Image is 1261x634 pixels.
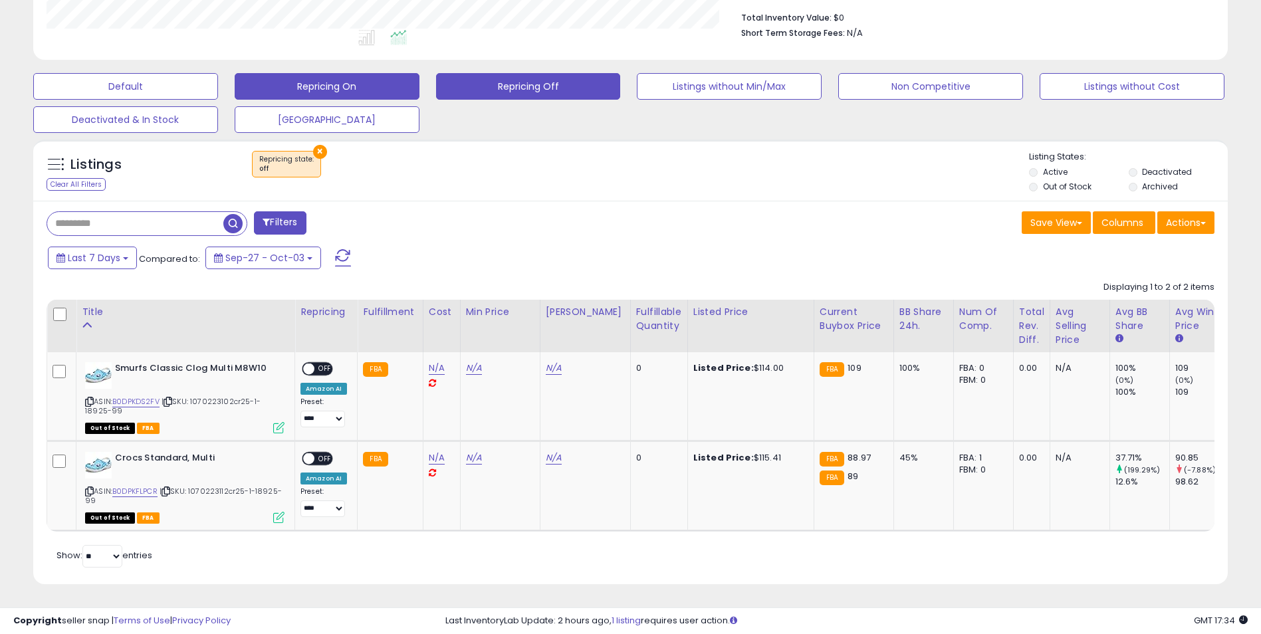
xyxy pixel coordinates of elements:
[1029,151,1228,163] p: Listing States:
[693,362,804,374] div: $114.00
[1019,452,1040,464] div: 0.00
[1019,362,1040,374] div: 0.00
[636,452,677,464] div: 0
[741,12,832,23] b: Total Inventory Value:
[85,362,112,389] img: 410-PIskN1L._SL40_.jpg
[546,305,625,319] div: [PERSON_NAME]
[1124,465,1160,475] small: (199.29%)
[741,27,845,39] b: Short Term Storage Fees:
[235,73,419,100] button: Repricing On
[57,549,152,562] span: Show: entries
[820,471,844,485] small: FBA
[959,452,1003,464] div: FBA: 1
[959,464,1003,476] div: FBM: 0
[1175,452,1229,464] div: 90.85
[85,423,135,434] span: All listings that are currently out of stock and unavailable for purchase on Amazon
[546,451,562,465] a: N/A
[1043,166,1068,177] label: Active
[85,362,285,432] div: ASIN:
[363,362,388,377] small: FBA
[1184,465,1216,475] small: (-7.88%)
[47,178,106,191] div: Clear All Filters
[85,396,261,416] span: | SKU: 1070223102cr25-1-18925-99
[225,251,304,264] span: Sep-27 - Oct-03
[1101,216,1143,229] span: Columns
[115,452,277,468] b: Crocs Standard, Multi
[820,362,844,377] small: FBA
[838,73,1023,100] button: Non Competitive
[314,364,336,375] span: OFF
[137,512,160,524] span: FBA
[1093,211,1155,234] button: Columns
[112,486,158,497] a: B0DPKFLPCR
[848,362,861,374] span: 109
[429,451,445,465] a: N/A
[637,73,822,100] button: Listings without Min/Max
[466,451,482,465] a: N/A
[137,423,160,434] span: FBA
[1142,166,1192,177] label: Deactivated
[1019,305,1044,347] div: Total Rev. Diff.
[235,106,419,133] button: [GEOGRAPHIC_DATA]
[85,452,285,522] div: ASIN:
[48,247,137,269] button: Last 7 Days
[1115,305,1164,333] div: Avg BB Share
[85,512,135,524] span: All listings that are currently out of stock and unavailable for purchase on Amazon
[115,362,277,378] b: Smurfs Classic Clog Multi M8W10
[429,362,445,375] a: N/A
[1115,386,1169,398] div: 100%
[13,615,231,627] div: seller snap | |
[1115,375,1134,385] small: (0%)
[445,615,1248,627] div: Last InventoryLab Update: 2 hours ago, requires user action.
[300,473,347,484] div: Amazon AI
[636,362,677,374] div: 0
[363,305,417,319] div: Fulfillment
[139,253,200,265] span: Compared to:
[1115,333,1123,345] small: Avg BB Share.
[1056,362,1099,374] div: N/A
[466,362,482,375] a: N/A
[693,305,808,319] div: Listed Price
[1175,375,1194,385] small: (0%)
[466,305,534,319] div: Min Price
[848,451,871,464] span: 88.97
[1115,362,1169,374] div: 100%
[1115,476,1169,488] div: 12.6%
[85,486,282,506] span: | SKU: 1070223112cr25-1-18925-99
[112,396,160,407] a: B0DPKDS2FV
[114,614,170,627] a: Terms of Use
[259,154,314,174] span: Repricing state :
[820,305,888,333] div: Current Buybox Price
[300,397,347,427] div: Preset:
[314,453,336,465] span: OFF
[33,106,218,133] button: Deactivated & In Stock
[959,374,1003,386] div: FBM: 0
[1175,386,1229,398] div: 109
[636,305,682,333] div: Fulfillable Quantity
[1115,452,1169,464] div: 37.71%
[300,383,347,395] div: Amazon AI
[1056,452,1099,464] div: N/A
[741,9,1204,25] li: $0
[899,452,943,464] div: 45%
[300,487,347,517] div: Preset:
[1043,181,1091,192] label: Out of Stock
[820,452,844,467] small: FBA
[1175,333,1183,345] small: Avg Win Price.
[313,145,327,159] button: ×
[363,452,388,467] small: FBA
[959,305,1008,333] div: Num of Comp.
[205,247,321,269] button: Sep-27 - Oct-03
[82,305,289,319] div: Title
[70,156,122,174] h5: Listings
[959,362,1003,374] div: FBA: 0
[1103,281,1214,294] div: Displaying 1 to 2 of 2 items
[436,73,621,100] button: Repricing Off
[254,211,306,235] button: Filters
[13,614,62,627] strong: Copyright
[1175,305,1224,333] div: Avg Win Price
[259,164,314,173] div: off
[546,362,562,375] a: N/A
[1142,181,1178,192] label: Archived
[1175,476,1229,488] div: 98.62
